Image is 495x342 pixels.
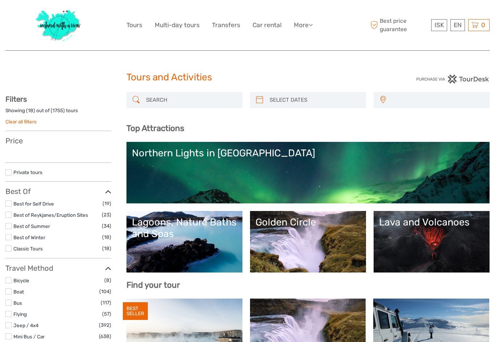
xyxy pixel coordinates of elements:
a: Car rental [253,20,282,30]
a: Best of Reykjanes/Eruption Sites [13,212,88,218]
span: (23) [102,211,111,219]
img: PurchaseViaTourDesk.png [416,75,490,84]
div: EN [450,19,465,31]
a: Northern Lights in [GEOGRAPHIC_DATA] [132,147,484,198]
a: Private tours [13,169,42,175]
a: Golden Circle [255,216,361,267]
a: Tours [126,20,142,30]
span: (18) [102,244,111,253]
a: Multi-day tours [155,20,200,30]
b: Find your tour [126,280,180,290]
span: (638) [99,332,111,341]
span: (57) [102,310,111,318]
a: Best of Summer [13,223,50,229]
a: Boat [13,289,24,295]
a: Bus [13,300,22,306]
span: (18) [102,233,111,241]
a: Bicycle [13,278,29,283]
label: 18 [28,107,33,114]
span: (8) [104,276,111,284]
a: Mini Bus / Car [13,334,45,339]
div: Northern Lights in [GEOGRAPHIC_DATA] [132,147,484,159]
span: (19) [103,199,111,208]
a: Transfers [212,20,240,30]
a: Flying [13,311,27,317]
div: BEST SELLER [123,302,148,320]
a: Best for Self Drive [13,201,54,207]
a: Classic Tours [13,246,43,252]
input: SEARCH [143,94,239,106]
h1: Tours and Activities [126,72,369,83]
span: (117) [101,299,111,307]
label: 1755 [53,107,63,114]
a: Lava and Volcanoes [379,216,484,267]
span: (34) [102,222,111,230]
a: Clear all filters [5,119,37,124]
span: 0 [480,21,486,29]
h3: Price [5,136,111,145]
div: Showing ( ) out of ( ) tours [5,107,111,118]
img: 1077-ca632067-b948-436b-9c7a-efe9894e108b_logo_big.jpg [32,5,85,45]
span: (104) [99,287,111,296]
h3: Travel Method [5,264,111,273]
h3: Best Of [5,187,111,196]
strong: Filters [5,95,27,104]
span: ISK [434,21,444,29]
input: SELECT DATES [267,94,362,106]
b: Top Attractions [126,123,184,133]
a: Lagoons, Nature Baths and Spas [132,216,237,267]
a: Best of Winter [13,235,45,240]
span: Best price guarantee [369,17,429,33]
a: Jeep / 4x4 [13,322,38,328]
div: Lava and Volcanoes [379,216,484,228]
div: Lagoons, Nature Baths and Spas [132,216,237,240]
div: Golden Circle [255,216,361,228]
a: More [294,20,313,30]
span: (392) [99,321,111,329]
